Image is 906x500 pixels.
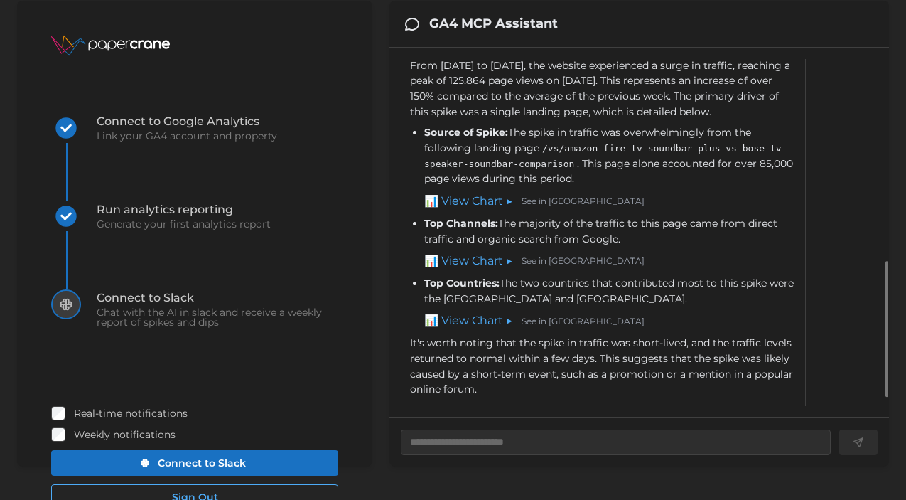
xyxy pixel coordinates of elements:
[424,193,513,211] a: 📊 View Chart ▶
[424,217,498,230] strong: Top Channels:
[424,276,797,330] li: The two countries that contributed most to this spike were the [GEOGRAPHIC_DATA] and [GEOGRAPHIC_...
[97,292,338,304] span: Connect to Slack
[522,255,645,268] a: See in [GEOGRAPHIC_DATA]
[51,450,338,476] button: Connect to Slack
[51,113,277,201] button: Connect to Google AnalyticsLink your GA4 account and property
[522,195,645,208] a: See in [GEOGRAPHIC_DATA]
[97,204,271,216] span: Run analytics reporting
[51,289,338,378] button: Connect to SlackChat with the AI in slack and receive a weekly report of spikes and dips
[522,315,645,329] a: See in [GEOGRAPHIC_DATA]
[410,336,797,398] div: It's worth noting that the spike in traffic was short-lived, and the traffic levels returned to n...
[424,252,513,270] a: 📊 View Chart ▶
[424,125,797,211] li: The spike in traffic was overwhelmingly from the following landing page . This page alone account...
[97,131,277,141] span: Link your GA4 account and property
[51,201,271,289] button: Run analytics reportingGenerate your first analytics report
[429,15,558,33] h3: GA4 MCP Assistant
[158,451,246,475] span: Connect to Slack
[65,427,176,442] label: Weekly notifications
[424,216,797,270] li: The majority of the traffic to this page came from direct traffic and organic search from Google.
[97,307,338,327] span: Chat with the AI in slack and receive a weekly report of spikes and dips
[65,406,188,420] label: Real-time notifications
[424,277,500,289] strong: Top Countries:
[97,116,277,127] span: Connect to Google Analytics
[410,58,797,120] div: From [DATE] to [DATE], the website experienced a surge in traffic, reaching a peak of 125,864 pag...
[424,126,508,139] strong: Source of Spike:
[97,219,271,229] span: Generate your first analytics report
[424,312,513,330] a: 📊 View Chart ▶
[424,142,787,171] code: /vs/amazon-fire-tv-soundbar-plus-vs-bose-tv-speaker-soundbar-comparison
